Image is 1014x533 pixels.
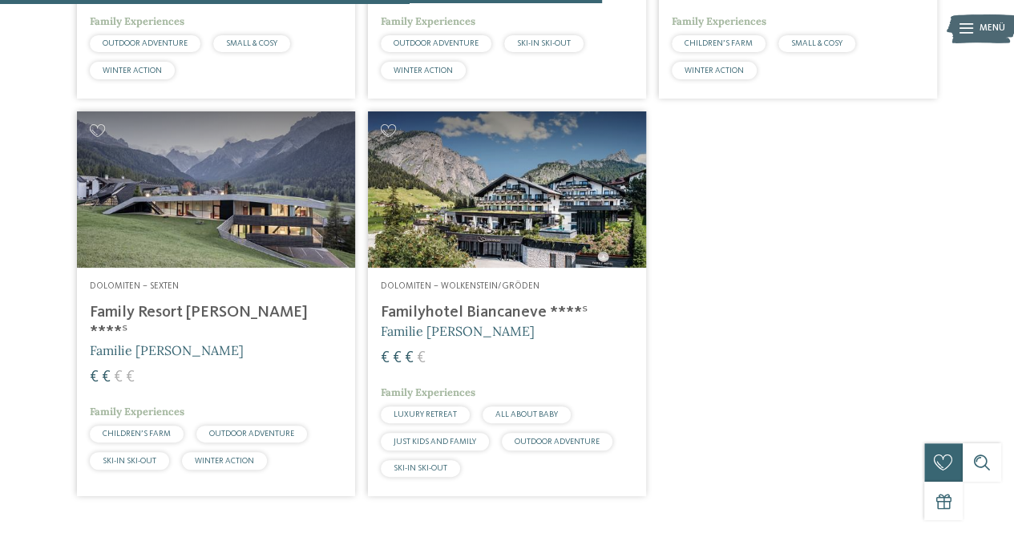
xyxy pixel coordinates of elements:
span: Family Experiences [90,14,184,28]
span: SKI-IN SKI-OUT [517,39,571,47]
span: WINTER ACTION [103,67,162,75]
span: OUTDOOR ADVENTURE [209,430,294,438]
span: € [126,369,135,386]
img: Familienhotels gesucht? Hier findet ihr die besten! [368,111,646,268]
span: WINTER ACTION [394,67,453,75]
h4: Family Resort [PERSON_NAME] ****ˢ [90,303,342,341]
span: Family Experiences [672,14,766,28]
span: € [393,350,402,366]
span: Family Experiences [381,14,475,28]
span: Dolomiten – Wolkenstein/Gröden [381,281,539,291]
span: JUST KIDS AND FAMILY [394,438,476,446]
span: SKI-IN SKI-OUT [394,464,447,472]
span: Familie [PERSON_NAME] [381,323,535,339]
img: Family Resort Rainer ****ˢ [77,111,355,268]
span: Family Experiences [90,405,184,418]
span: OUTDOOR ADVENTURE [394,39,479,47]
a: Familienhotels gesucht? Hier findet ihr die besten! Dolomiten – Wolkenstein/Gröden Familyhotel Bi... [368,111,646,496]
span: CHILDREN’S FARM [103,430,171,438]
span: Familie [PERSON_NAME] [90,342,244,358]
span: OUTDOOR ADVENTURE [515,438,600,446]
span: Dolomiten – Sexten [90,281,179,291]
span: WINTER ACTION [195,457,254,465]
span: CHILDREN’S FARM [685,39,753,47]
span: SMALL & COSY [791,39,842,47]
span: SKI-IN SKI-OUT [103,457,156,465]
span: OUTDOOR ADVENTURE [103,39,188,47]
span: WINTER ACTION [685,67,744,75]
span: € [114,369,123,386]
span: € [417,350,426,366]
span: SMALL & COSY [226,39,277,47]
span: LUXURY RETREAT [394,410,457,418]
span: € [90,369,99,386]
span: Family Experiences [381,386,475,399]
span: ALL ABOUT BABY [495,410,558,418]
h4: Familyhotel Biancaneve ****ˢ [381,303,633,322]
span: € [381,350,390,366]
span: € [102,369,111,386]
a: Familienhotels gesucht? Hier findet ihr die besten! Dolomiten – Sexten Family Resort [PERSON_NAME... [77,111,355,496]
span: € [405,350,414,366]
